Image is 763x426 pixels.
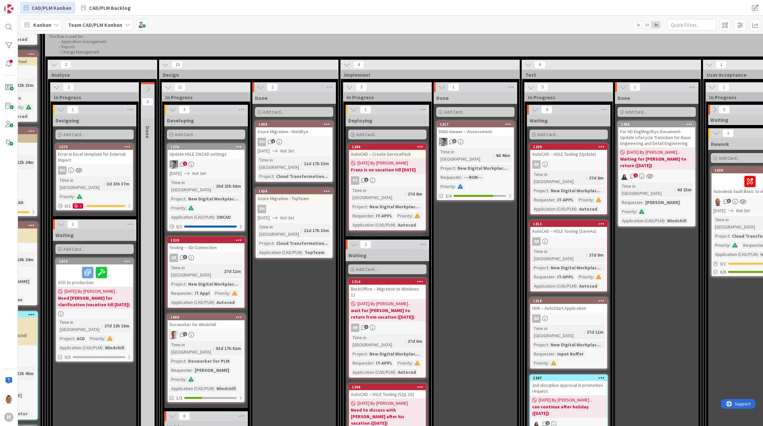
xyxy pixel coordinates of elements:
div: 27d 11m [585,328,605,336]
div: FV [349,176,426,185]
span: [DATE] By [PERSON_NAME]... [65,288,118,295]
div: 1073 [59,259,133,264]
span: 1 [183,162,187,166]
a: 1316BackOffice -- Migration to Windows 11[DATE] By [PERSON_NAME]...wait for [PERSON_NAME] to retu... [348,278,426,378]
div: 1069Docworker for Windchill [168,314,245,329]
img: AV [439,138,447,146]
div: Priority [577,196,593,203]
div: BackOffice -- Migration to Windows 11 [349,285,426,299]
div: AutoCAD -- HSLE Tooling (Update) [530,150,607,158]
span: : [274,240,275,247]
span: Add Card... [719,155,740,161]
div: Autocad [396,221,418,229]
span: 0 / 1 [65,203,71,210]
div: 1316 [349,279,426,285]
div: DWG-Viewer -- Assessment [437,127,514,136]
div: New Digital Workplac... [549,187,602,194]
span: : [548,187,549,194]
div: 1296 [349,144,426,150]
span: : [395,221,396,229]
div: Requester [439,174,461,181]
a: 1317DWG-Viewer -- AssessmentAVTime in [GEOGRAPHIC_DATA]:4d 46mProject:New Digital Workplac...Requ... [436,121,515,201]
span: : [186,280,187,288]
div: AR [349,323,426,332]
div: Requester [170,290,192,297]
div: 1296 [352,145,426,149]
div: 1573 [56,144,133,150]
div: Application (CAD/PLM) [351,221,395,229]
div: 1465For HD EngMngdSys Document- Update Lifecycle Transition for Basic Engineering and Detail Engi... [618,121,695,148]
div: Application (CAD/PLM) [170,213,214,221]
span: : [186,204,187,212]
div: Application (CAD/PLM) [258,249,302,256]
div: 1434 [256,188,333,194]
div: 0/11 [56,202,133,210]
div: ZWCAD [215,213,232,221]
div: 1313 [530,221,607,227]
div: AR [530,237,607,246]
div: Time in [GEOGRAPHIC_DATA] [532,171,586,185]
div: 1433Azure Migration - WeldEye [256,121,333,136]
div: 1276 [171,145,245,149]
div: Project [170,195,186,202]
div: Azure Migration - WeldEye [256,127,333,136]
div: Docworker for Windchill [168,320,245,329]
div: 1316 [352,279,426,284]
span: 3 [183,255,187,259]
img: BO [170,331,178,339]
div: RH [258,138,266,146]
span: : [23,103,24,111]
div: 1433 [259,122,333,127]
div: 1318 [530,298,607,304]
div: Project [713,232,729,240]
div: Time in [GEOGRAPHIC_DATA] [532,248,586,262]
span: : [301,160,302,167]
div: 1299 [533,145,607,149]
div: Requester [532,196,555,203]
span: : [576,205,577,213]
div: AR [530,160,607,169]
span: Add Card... [356,266,377,272]
div: 27d 8m [587,251,605,259]
div: Priority [213,290,229,297]
div: 1073ACD to production [56,259,133,287]
div: RH [258,205,266,213]
span: : [593,196,594,203]
a: 1073ACD to production[DATE] By [PERSON_NAME]...Need [PERSON_NAME] for clarification (vacation til... [55,258,134,362]
div: Project [439,165,455,172]
div: Priority [439,183,455,190]
span: 3 [727,199,731,203]
div: Time in [GEOGRAPHIC_DATA] [58,319,102,333]
span: : [636,208,637,215]
div: 1434 [259,189,333,194]
span: : [373,212,374,219]
div: AutoCAD -- Create ServicePack [349,150,426,158]
div: 27d 6m [406,338,424,345]
div: Project [532,264,548,271]
span: : [74,335,75,342]
div: New Digital Workplac... [368,203,421,210]
span: : [104,335,105,342]
a: 1465For HD EngMngdSys Document- Update Lifecycle Transition for Basic Engineering and Detail Engi... [618,121,696,227]
div: AR [170,254,178,262]
span: : [593,273,594,280]
span: : [548,341,549,348]
div: IT-APPL [556,196,575,203]
span: 5 [452,139,456,143]
span: : [186,195,187,202]
div: HDR -- AutoStart Application [530,304,607,312]
div: Priority [170,204,186,212]
div: 27d 8m [406,190,424,197]
div: 1465 [621,122,695,127]
div: 1317 [437,121,514,127]
div: 1465 [618,121,695,127]
span: Support [14,1,30,9]
div: Application (CAD/PLM) [532,205,576,213]
span: [DATE] [713,207,726,214]
div: New Digital Workplac... [187,280,240,288]
div: Autocad [577,282,599,290]
span: : [301,227,302,234]
div: Cloud Transformation... [275,173,330,180]
span: : [758,251,759,258]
